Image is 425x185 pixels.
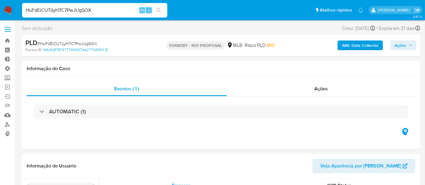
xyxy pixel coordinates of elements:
[27,163,76,169] h1: Informação do Usuário
[34,105,408,118] div: AUTOMATIC (1)
[49,108,86,115] h3: AUTOMATIC (1)
[376,24,378,32] span: -
[378,7,412,13] p: alexandra.macedo@mercadolivre.com
[38,41,97,47] span: # HuFdEiCUTijyH7C7PwJUgSOX
[267,42,275,49] span: MID
[22,25,52,32] span: Sem atribuição
[140,7,145,13] span: Alt
[227,42,242,49] div: MLB
[314,85,328,92] span: Ações
[342,41,379,50] b: AML Data Collector
[27,66,415,72] h1: Informação do Caso
[43,47,108,53] a: fe5dfc878747774f4407ea2711440fcf
[152,6,165,15] button: search-icon
[245,42,275,49] span: Risco PLD:
[114,85,139,92] span: Eventos ( 1 )
[22,6,167,14] input: Pesquise usuários ou casos...
[390,41,417,50] button: Ações
[358,8,363,13] a: Notificações
[167,41,224,50] p: STANDBY - ROI PROPOSAL
[148,7,150,13] span: s
[25,38,38,47] b: PLD
[320,159,401,173] span: Veja Aparência por [PERSON_NAME]
[312,159,415,173] button: Veja Aparência por [PERSON_NAME]
[379,25,414,32] span: Expira em 21 dias
[338,41,383,50] button: AML Data Collector
[414,7,420,13] a: Sair
[342,24,375,32] div: Criou: [DATE]
[320,7,352,13] span: Atalhos rápidos
[25,47,42,53] b: Person ID
[394,41,406,50] span: Ações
